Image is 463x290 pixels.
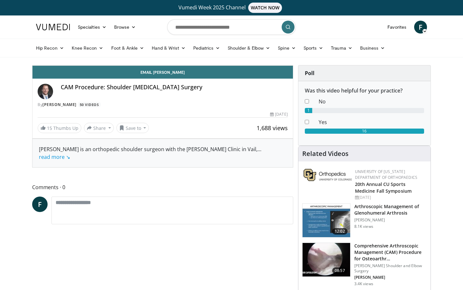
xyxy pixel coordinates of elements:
[355,181,412,194] a: 20th Annual CU Sports Medicine Fall Symposium
[302,203,427,237] a: 12:02 Arthroscopic Management of Glenohumeral Arthrosis [PERSON_NAME] 8.1K views
[305,88,424,94] h6: Was this video helpful for your practice?
[74,21,110,34] a: Specialties
[77,102,101,107] a: 50 Videos
[354,203,427,216] h3: Arthroscopic Management of Glenohumeral Arthrosis
[303,204,350,237] img: 241590_0000_1.png.150x105_q85_crop-smart_upscale.jpg
[354,263,427,274] p: [PERSON_NAME] Shoulder and Elbow Surgery
[47,125,52,131] span: 15
[36,24,70,30] img: VuMedi Logo
[305,108,312,113] div: 1
[303,243,350,276] img: 3349a3b0-0111-4fb0-8a7a-98ebd23e30ef.150x105_q85_crop-smart_upscale.jpg
[248,3,282,13] span: WATCH NOW
[32,42,68,54] a: Hip Recon
[32,183,293,191] span: Comments 0
[38,84,53,99] img: Avatar
[189,42,224,54] a: Pediatrics
[38,123,81,133] a: 15 Thumbs Up
[42,102,77,107] a: [PERSON_NAME]
[274,42,299,54] a: Spine
[384,21,410,34] a: Favorites
[84,123,114,133] button: Share
[107,42,148,54] a: Foot & Ankle
[37,3,426,13] a: Vumedi Week 2025 ChannelWATCH NOW
[270,111,287,117] div: [DATE]
[148,42,189,54] a: Hand & Wrist
[116,123,149,133] button: Save to
[355,169,417,180] a: University of [US_STATE] Department of Orthopaedics
[355,195,425,200] div: [DATE]
[305,70,314,77] strong: Poll
[32,197,48,212] a: F
[167,19,296,35] input: Search topics, interventions
[302,150,349,158] h4: Related Videos
[110,21,140,34] a: Browse
[332,267,348,274] span: 08:57
[327,42,356,54] a: Trauma
[38,102,288,108] div: By
[314,98,429,105] dd: No
[356,42,389,54] a: Business
[32,65,293,66] video-js: Video Player
[257,124,288,132] span: 1,688 views
[61,84,288,91] h4: CAM Procedure: Shoulder [MEDICAL_DATA] Surgery
[32,66,293,79] a: Email [PERSON_NAME]
[300,42,327,54] a: Sports
[224,42,274,54] a: Shoulder & Elbow
[39,153,70,160] a: read more ↘
[304,169,352,181] img: 355603a8-37da-49b6-856f-e00d7e9307d3.png.150x105_q85_autocrop_double_scale_upscale_version-0.2.png
[68,42,107,54] a: Knee Recon
[332,228,348,235] span: 12:02
[39,145,286,161] div: [PERSON_NAME] is an orthopedic shoulder surgeon with the [PERSON_NAME] Clinic in Vail,
[354,275,427,280] p: [PERSON_NAME]
[305,129,424,134] div: 16
[354,281,373,286] p: 3.4K views
[354,224,373,229] p: 8.1K views
[354,243,427,262] h3: Comprehensive Arthroscopic Management (CAM) Procedure for Osteoarthr…
[314,118,429,126] dd: Yes
[354,217,427,223] p: [PERSON_NAME]
[414,21,427,34] a: F
[302,243,427,286] a: 08:57 Comprehensive Arthroscopic Management (CAM) Procedure for Osteoarthr… [PERSON_NAME] Shoulde...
